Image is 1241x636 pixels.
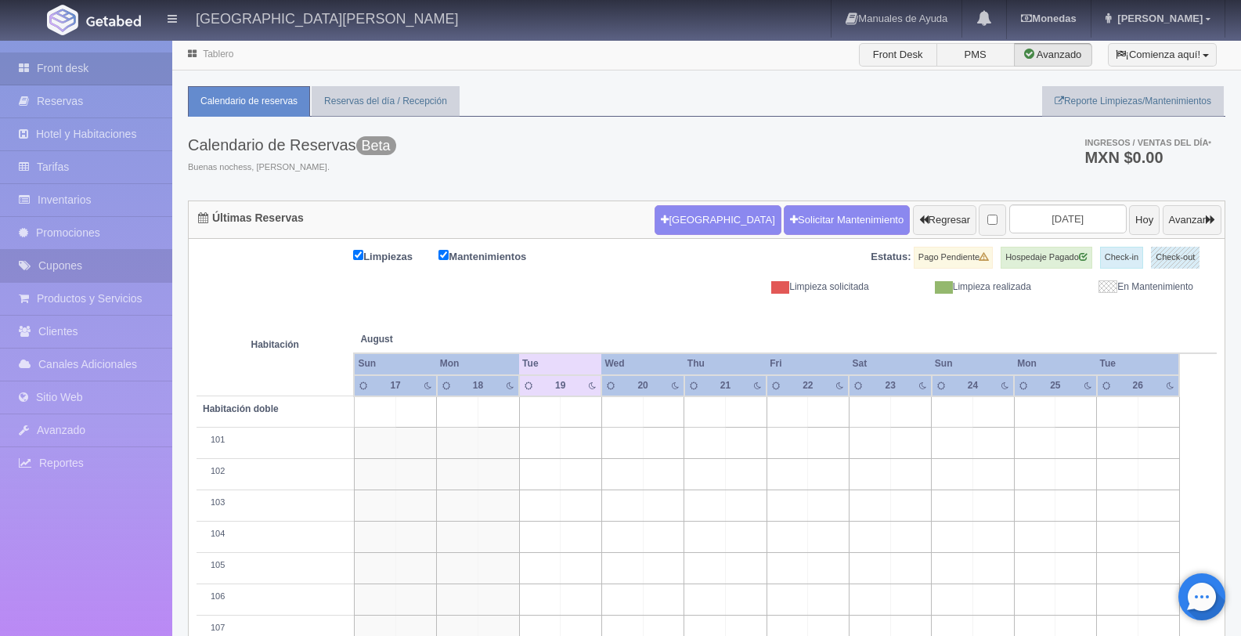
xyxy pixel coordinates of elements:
div: 17 [383,379,408,392]
span: Beta [356,136,396,155]
div: 107 [203,622,348,634]
div: 24 [961,379,986,392]
div: 106 [203,591,348,603]
label: Mantenimientos [438,247,550,265]
label: Check-out [1151,247,1200,269]
label: PMS [936,43,1015,67]
div: 25 [1043,379,1068,392]
div: 102 [203,465,348,478]
label: Hospedaje Pagado [1001,247,1092,269]
span: Ingresos / Ventas del día [1084,138,1211,147]
div: 104 [203,528,348,540]
label: Avanzado [1014,43,1092,67]
h3: MXN $0.00 [1084,150,1211,165]
button: ¡Comienza aquí! [1108,43,1217,67]
div: Limpieza solicitada [719,280,881,294]
label: Estatus: [871,250,911,265]
input: Mantenimientos [438,250,449,260]
button: Hoy [1129,205,1160,235]
div: 22 [795,379,821,392]
th: Mon [1014,353,1096,374]
button: [GEOGRAPHIC_DATA] [655,205,781,235]
b: Habitación doble [203,403,279,414]
th: Sat [849,353,931,374]
img: Getabed [47,5,78,35]
a: Calendario de reservas [188,86,310,117]
span: August [360,333,513,346]
div: 18 [466,379,491,392]
div: 19 [548,379,573,392]
img: Getabed [86,15,141,27]
div: 23 [878,379,903,392]
div: 21 [713,379,738,392]
div: 105 [203,559,348,572]
div: Limpieza realizada [881,280,1043,294]
span: [PERSON_NAME] [1113,13,1203,24]
a: Solicitar Mantenimiento [784,205,910,235]
button: Regresar [913,205,976,235]
button: Avanzar [1163,205,1221,235]
strong: Habitación [251,339,299,350]
th: Mon [437,353,519,374]
h4: [GEOGRAPHIC_DATA][PERSON_NAME] [196,8,458,27]
th: Sun [932,353,1014,374]
a: Reporte Limpiezas/Mantenimientos [1042,86,1224,117]
label: Check-in [1100,247,1143,269]
h3: Calendario de Reservas [188,136,396,154]
th: Wed [601,353,684,374]
a: Tablero [203,49,233,60]
div: 26 [1125,379,1150,392]
th: Thu [684,353,767,374]
div: 103 [203,497,348,509]
h4: Últimas Reservas [198,212,304,224]
input: Limpiezas [353,250,363,260]
b: Monedas [1021,13,1076,24]
th: Tue [519,353,601,374]
div: En Mantenimiento [1043,280,1205,294]
div: 20 [630,379,655,392]
div: 101 [203,434,348,446]
span: Buenas nochess, [PERSON_NAME]. [188,161,396,174]
th: Tue [1097,353,1179,374]
a: Reservas del día / Recepción [312,86,460,117]
label: Front Desk [859,43,937,67]
th: Fri [767,353,849,374]
label: Limpiezas [353,247,436,265]
th: Sun [354,353,436,374]
label: Pago Pendiente [914,247,993,269]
